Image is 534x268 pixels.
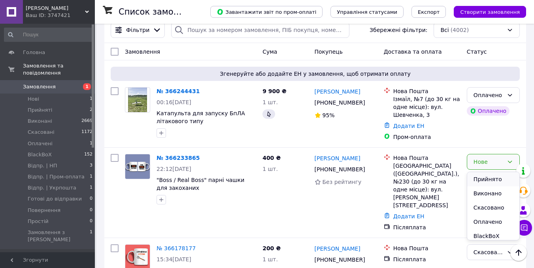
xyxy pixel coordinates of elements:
span: Відпр. | Пром-оплата [28,173,85,180]
li: Прийнято [467,172,519,186]
span: Управління статусами [337,9,397,15]
span: 1 [90,96,92,103]
span: 1 шт. [262,256,278,262]
span: Прийняті [28,107,52,114]
span: 15:34[DATE] [157,256,191,262]
li: BlackBoX [467,229,519,243]
a: [PERSON_NAME] [315,245,360,253]
span: (4002) [451,27,469,33]
span: Виконані [28,118,52,125]
a: № 366178177 [157,245,196,251]
span: 400 ₴ [262,155,281,161]
span: 1 [90,184,92,191]
li: Скасовано [467,201,519,215]
span: BlackBoX [28,151,52,158]
div: Оплачено [467,106,509,116]
div: Післяплата [393,223,460,231]
span: Нові [28,96,39,103]
a: Створити замовлення [446,8,526,15]
a: [PERSON_NAME] [315,154,360,162]
span: 200 ₴ [262,245,281,251]
span: Згенеруйте або додайте ЕН у замовлення, щоб отримати оплату [114,70,517,78]
span: 95% [323,112,335,118]
a: Додати ЕН [393,213,425,219]
span: Завантажити звіт по пром-оплаті [217,8,316,15]
h1: Список замовлень [119,7,199,17]
button: Наверх [510,244,527,261]
div: Нова Пошта [393,244,460,252]
span: 0 [90,218,92,225]
span: 3 [90,162,92,169]
button: Експорт [411,6,446,18]
span: Фільтри [126,26,149,34]
input: Пошук за номером замовлення, ПІБ покупця, номером телефону, Email, номером накладної [171,22,349,38]
button: Створити замовлення [454,6,526,18]
a: № 366233865 [157,155,200,161]
span: Простій [28,218,49,225]
span: 1 [83,83,91,90]
img: Фото товару [128,88,147,112]
span: Доставка та оплата [384,49,442,55]
div: Нова Пошта [393,87,460,95]
span: 0 [90,207,92,214]
span: Статус [467,49,487,55]
span: 1 [90,229,92,243]
span: Готові до відправки [28,195,82,202]
span: Відпр. | НП [28,162,57,169]
div: Нова Пошта [393,154,460,162]
button: Управління статусами [330,6,404,18]
span: Cума [262,49,277,55]
span: Головна [23,49,45,56]
div: [PHONE_NUMBER] [313,254,367,265]
span: Замовлення з [PERSON_NAME] [28,229,90,243]
div: Післяплата [393,255,460,263]
span: Всі [440,26,449,34]
span: 1 [90,140,92,147]
span: Повернення [28,207,60,214]
a: Фото товару [125,87,150,112]
span: Відпр. | Укрпошта [28,184,76,191]
span: Без рейтингу [323,179,362,185]
button: Чат з покупцем [516,220,532,236]
div: Скасовано [474,248,504,257]
div: Ваш ID: 3747421 [26,12,95,19]
span: 00:16[DATE] [157,99,191,105]
span: 1 [90,173,92,180]
span: Дарило [26,5,85,12]
div: Пром-оплата [393,133,460,141]
div: [GEOGRAPHIC_DATA] ([GEOGRAPHIC_DATA].), №230 (до 30 кг на одне місце): вул. [PERSON_NAME][STREET_... [393,162,460,209]
span: Замовлення [125,49,160,55]
span: 9 900 ₴ [262,88,287,94]
span: 1172 [81,129,92,136]
div: Оплачено [474,91,504,99]
li: Виконано [467,186,519,201]
div: Ізмаїл, №7 (до 30 кг на одне місце): вул. Шевченка, 3 [393,95,460,119]
input: Пошук [4,28,93,42]
span: Покупець [315,49,343,55]
span: Скасовані [28,129,55,136]
button: Завантажити звіт по пром-оплаті [210,6,323,18]
a: "Boss / Real Boss" парні чашки для закоханих [157,177,244,191]
a: [PERSON_NAME] [315,88,360,96]
a: Фото товару [125,154,150,179]
span: 2669 [81,118,92,125]
span: 1 шт. [262,99,278,105]
span: Замовлення та повідомлення [23,62,95,77]
span: 152 [84,151,92,158]
span: 2 [90,107,92,114]
span: 0 [90,195,92,202]
a: Додати ЕН [393,123,425,129]
span: Оплачені [28,140,53,147]
span: 22:12[DATE] [157,166,191,172]
span: Збережені фільтри: [370,26,427,34]
span: Замовлення [23,83,56,90]
span: Створити замовлення [460,9,520,15]
div: Нове [474,157,504,166]
li: Оплачено [467,215,519,229]
span: Експорт [418,9,440,15]
div: [PHONE_NUMBER] [313,97,367,108]
div: [PHONE_NUMBER] [313,164,367,175]
a: Катапульта для запуску БпЛА літакового типу [157,110,245,124]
